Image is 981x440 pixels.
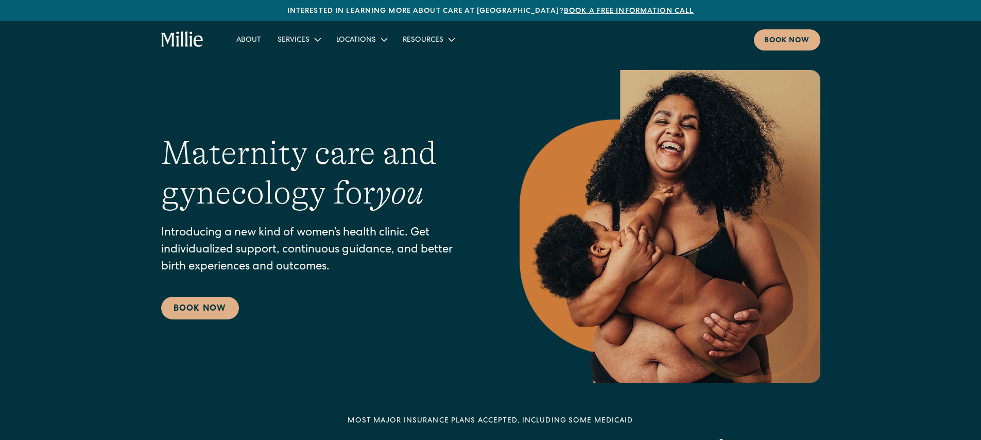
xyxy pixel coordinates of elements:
div: Services [269,31,328,48]
a: home [161,31,204,48]
div: Resources [403,35,443,46]
img: Smiling mother with her baby in arms, celebrating body positivity and the nurturing bond of postp... [520,70,820,383]
a: About [228,31,269,48]
a: Book Now [161,297,239,319]
div: Book now [764,36,810,46]
h1: Maternity care and gynecology for [161,133,478,213]
div: Locations [336,35,376,46]
p: Introducing a new kind of women’s health clinic. Get individualized support, continuous guidance,... [161,225,478,276]
a: Book a free information call [564,8,694,15]
div: Services [278,35,309,46]
em: you [375,174,424,211]
a: Book now [754,29,820,50]
div: MOST MAJOR INSURANCE PLANS ACCEPTED, INCLUDING some MEDICAID [348,416,633,427]
div: Resources [394,31,462,48]
div: Locations [328,31,394,48]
